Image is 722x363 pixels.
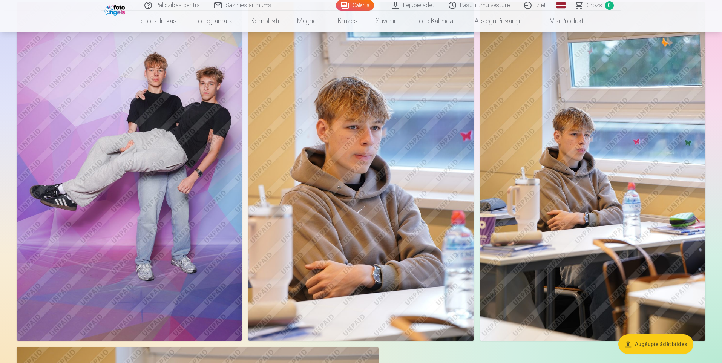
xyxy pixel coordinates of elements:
[288,11,329,32] a: Magnēti
[128,11,185,32] a: Foto izdrukas
[466,11,529,32] a: Atslēgu piekariņi
[185,11,242,32] a: Fotogrāmata
[587,1,602,10] span: Grozs
[605,1,614,10] span: 0
[242,11,288,32] a: Komplekti
[406,11,466,32] a: Foto kalendāri
[529,11,594,32] a: Visi produkti
[618,334,693,354] button: Augšupielādēt bildes
[366,11,406,32] a: Suvenīri
[329,11,366,32] a: Krūzes
[104,3,127,16] img: /fa1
